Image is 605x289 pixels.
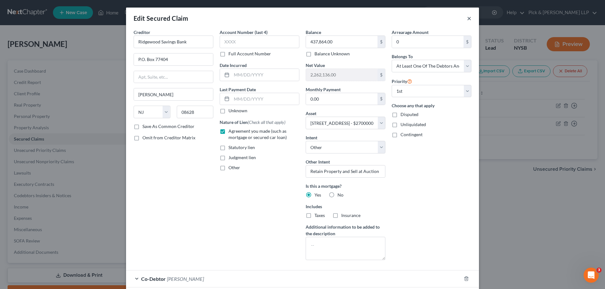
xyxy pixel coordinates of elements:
span: Unliquidated [400,122,426,127]
span: Asset [306,111,316,116]
div: $ [377,93,385,105]
label: Last Payment Date [220,86,256,93]
input: XXXX [220,36,299,48]
div: Edit Secured Claim [134,14,188,23]
label: Balance [306,29,321,36]
label: Save As Common Creditor [142,123,194,130]
span: [PERSON_NAME] [167,276,204,282]
label: Other Intent [306,158,330,165]
input: MM/DD/YYYY [232,93,299,105]
span: Omit from Creditor Matrix [142,135,195,140]
input: Enter city... [134,88,213,100]
label: Account Number (last 4) [220,29,268,36]
input: Enter address... [134,53,213,65]
label: Includes [306,203,385,210]
span: Taxes [314,213,325,218]
span: Statutory lien [228,145,255,150]
label: Choose any that apply [392,102,471,109]
input: 0.00 [306,36,377,48]
input: MM/DD/YYYY [232,69,299,81]
input: 0.00 [392,36,464,48]
label: Net Value [306,62,325,69]
span: Disputed [400,112,418,117]
span: 3 [596,268,602,273]
input: Search creditor by name... [134,36,213,48]
label: Date Incurred [220,62,247,69]
span: Judgment lien [228,155,256,160]
label: Unknown [228,108,247,114]
span: Agreement you made (such as mortgage or secured car loan) [228,128,287,140]
span: Co-Debtor [141,276,166,282]
span: Insurance [341,213,360,218]
label: Is this a mortgage? [306,183,385,189]
div: $ [464,36,471,48]
span: Yes [314,192,321,197]
label: Intent [306,134,317,141]
button: × [467,14,471,22]
input: Apt, Suite, etc... [134,71,213,83]
label: Balance Unknown [314,51,350,57]
input: 0.00 [306,69,377,81]
label: Full Account Number [228,51,271,57]
span: Contingent [400,132,423,137]
iframe: Intercom live chat [584,268,599,283]
label: Nature of Lien [220,119,285,125]
label: Priority [392,77,412,85]
input: Specify... [306,165,385,178]
span: Other [228,165,240,170]
label: Monthly Payment [306,86,341,93]
span: No [337,192,343,197]
input: 0.00 [306,93,377,105]
label: Arrearage Amount [392,29,429,36]
span: Creditor [134,30,150,35]
div: $ [377,36,385,48]
span: (Check all that apply) [248,119,285,125]
div: $ [377,69,385,81]
label: Additional information to be added to the description [306,224,385,237]
span: Belongs To [392,54,413,59]
input: Enter zip... [177,106,214,118]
